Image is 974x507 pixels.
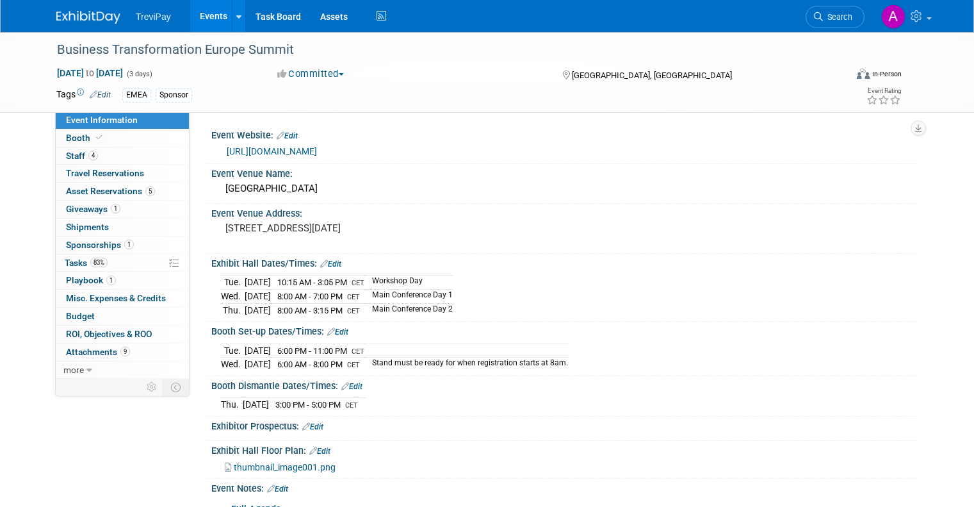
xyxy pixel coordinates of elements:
[56,165,189,182] a: Travel Reservations
[163,379,190,395] td: Toggle Event Tabs
[56,326,189,343] a: ROI, Objectives & ROO
[211,254,918,270] div: Exhibit Hall Dates/Times:
[275,400,341,410] span: 3:00 PM - 5:00 PM
[90,90,111,99] a: Edit
[857,69,870,79] img: Format-Inperson.png
[245,344,271,358] td: [DATE]
[777,67,902,86] div: Event Format
[56,112,189,129] a: Event Information
[267,485,288,494] a: Edit
[56,290,189,307] a: Misc. Expenses & Credits
[823,12,852,22] span: Search
[56,183,189,200] a: Asset Reservations5
[364,358,568,371] td: Stand must be ready for when registration starts at 8am.
[88,151,98,160] span: 4
[56,11,120,24] img: ExhibitDay
[352,347,364,356] span: CET
[221,398,243,411] td: Thu.
[66,347,130,357] span: Attachments
[221,344,245,358] td: Tue.
[96,134,102,141] i: Booth reservation complete
[56,88,111,103] td: Tags
[352,279,364,287] span: CET
[122,88,151,102] div: EMEA
[225,222,492,234] pre: [STREET_ADDRESS][DATE]
[106,276,116,285] span: 1
[221,179,908,199] div: [GEOGRAPHIC_DATA]
[277,131,298,140] a: Edit
[66,275,116,285] span: Playbook
[111,204,120,213] span: 1
[65,258,108,268] span: Tasks
[221,303,245,317] td: Thu.
[221,358,245,371] td: Wed.
[211,164,918,180] div: Event Venue Name:
[56,147,189,165] a: Staff4
[866,88,901,94] div: Event Rating
[141,379,163,395] td: Personalize Event Tab Strip
[234,462,336,472] span: thumbnail_image001.png
[227,146,317,156] a: [URL][DOMAIN_NAME]
[245,303,271,317] td: [DATE]
[347,293,360,301] span: CET
[66,204,120,214] span: Giveaways
[211,376,918,393] div: Booth Dismantle Dates/Times:
[364,303,453,317] td: Main Conference Day 2
[66,133,105,143] span: Booth
[872,69,902,79] div: In-Person
[56,272,189,289] a: Playbook1
[66,293,166,303] span: Misc. Expenses & Credits
[341,382,362,391] a: Edit
[56,308,189,325] a: Budget
[211,322,918,338] div: Booth Set-up Dates/Times:
[245,358,271,371] td: [DATE]
[56,344,189,361] a: Attachments9
[225,462,336,472] a: thumbnail_image001.png
[156,88,192,102] div: Sponsor
[126,70,152,78] span: (3 days)
[572,71,732,80] span: [GEOGRAPHIC_DATA], [GEOGRAPHIC_DATA]
[66,151,98,161] span: Staff
[56,219,189,236] a: Shipments
[84,68,96,78] span: to
[124,240,134,249] span: 1
[90,258,108,267] span: 83%
[364,290,453,304] td: Main Conference Day 1
[145,187,155,196] span: 5
[56,362,189,379] a: more
[56,201,189,218] a: Giveaways1
[66,240,134,250] span: Sponsorships
[327,328,348,337] a: Edit
[211,126,918,142] div: Event Website:
[347,361,360,369] span: CET
[66,186,155,196] span: Asset Reservations
[120,347,130,356] span: 9
[66,222,109,232] span: Shipments
[56,254,189,272] a: Tasks83%
[56,129,189,147] a: Booth
[243,398,269,411] td: [DATE]
[345,401,358,410] span: CET
[211,417,918,433] div: Exhibitor Prospectus:
[53,38,830,62] div: Business Transformation Europe Summit
[245,276,271,290] td: [DATE]
[277,306,343,315] span: 8:00 AM - 3:15 PM
[211,204,918,220] div: Event Venue Address:
[66,329,152,339] span: ROI, Objectives & ROO
[66,115,138,125] span: Event Information
[881,4,905,29] img: Alen Lovric
[347,307,360,315] span: CET
[302,422,323,431] a: Edit
[211,441,918,458] div: Exhibit Hall Floor Plan:
[66,311,95,321] span: Budget
[320,260,341,269] a: Edit
[277,346,347,356] span: 6:00 PM - 11:00 PM
[277,360,343,369] span: 6:00 AM - 8:00 PM
[245,290,271,304] td: [DATE]
[364,276,453,290] td: Workshop Day
[66,168,144,178] span: Travel Reservations
[211,479,918,495] div: Event Notes:
[221,290,245,304] td: Wed.
[273,67,349,81] button: Committed
[63,365,84,375] span: more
